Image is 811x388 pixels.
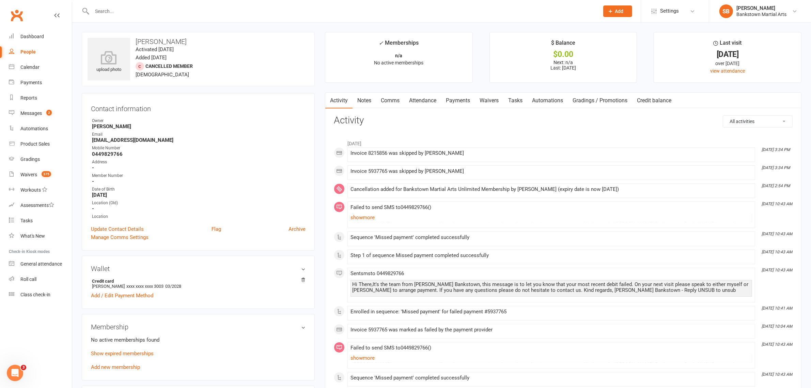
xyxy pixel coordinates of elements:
[350,327,752,333] div: Invoice 5937765 was marked as failed by the payment provider
[350,309,752,315] div: Enrolled in sequence: 'Missed payment' for failed payment #5937765
[9,136,72,152] a: Product Sales
[352,282,750,293] div: Hi There,It's the team from [PERSON_NAME] Bankstown, this message is to let you know that your mo...
[9,182,72,198] a: Workouts
[527,93,568,108] a: Automations
[20,261,62,267] div: General attendance
[92,213,306,220] div: Location
[91,323,306,331] h3: Membership
[165,284,181,289] span: 03/2028
[92,192,306,198] strong: [DATE]
[288,225,306,233] a: Archive
[92,159,306,165] div: Address
[9,256,72,272] a: General attendance kiosk mode
[9,228,72,244] a: What's New
[145,63,193,69] span: Cancelled member
[212,225,221,233] a: Flag
[9,44,72,60] a: People
[615,9,624,14] span: Add
[20,172,37,177] div: Waivers
[92,118,306,124] div: Owner
[46,110,52,116] span: 2
[92,173,306,179] div: Member Number
[376,93,404,108] a: Comms
[91,233,149,241] a: Manage Comms Settings
[660,51,795,58] div: [DATE]
[92,145,306,151] div: Mobile Number
[503,93,527,108] a: Tasks
[395,53,403,58] strong: n/a
[92,151,306,157] strong: 0449829766
[92,200,306,206] div: Location (Old)
[92,206,306,212] strong: -
[736,11,786,17] div: Bankstown Martial Arts
[9,272,72,287] a: Roll call
[91,225,144,233] a: Update Contact Details
[350,353,752,363] a: show more
[20,64,40,70] div: Calendar
[334,115,793,126] h3: Activity
[350,168,752,174] div: Invoice 5937765 was skipped by [PERSON_NAME]
[20,292,50,297] div: Class check-in
[88,38,309,45] h3: [PERSON_NAME]
[353,93,376,108] a: Notes
[710,68,745,74] a: view attendance
[379,39,419,51] div: Memberships
[762,324,792,329] i: [DATE] 10:04 AM
[762,342,792,347] i: [DATE] 10:43 AM
[350,186,752,192] div: Cancellation added for Bankstown Martial Arts Unlimited Membership by [PERSON_NAME] (expiry date ...
[20,277,36,282] div: Roll call
[350,204,752,222] span: Failed to send SMS to 0449829766 ( )
[90,6,594,16] input: Search...
[20,34,44,39] div: Dashboard
[9,60,72,75] a: Calendar
[9,29,72,44] a: Dashboard
[762,306,792,311] i: [DATE] 10:41 AM
[714,39,742,51] div: Last visit
[91,278,306,290] li: [PERSON_NAME]
[88,51,130,73] div: upload photo
[9,121,72,136] a: Automations
[736,5,786,11] div: [PERSON_NAME]
[374,60,424,65] span: No active memberships
[350,235,752,240] div: Sequence 'Missed payment' completed successfully
[762,183,790,188] i: [DATE] 2:54 PM
[568,93,632,108] a: Gradings / Promotions
[42,171,51,177] span: 375
[91,265,306,272] h3: Wallet
[92,165,306,171] strong: -
[20,187,41,193] div: Workouts
[136,55,167,61] time: Added [DATE]
[91,102,306,113] h3: Contact information
[9,90,72,106] a: Reports
[9,213,72,228] a: Tasks
[136,46,174,53] time: Activated [DATE]
[21,365,26,370] span: 3
[350,253,752,258] div: Step 1 of sequence Missed payment completed successfully
[762,232,792,236] i: [DATE] 10:43 AM
[496,60,631,71] p: Next: n/a Last: [DATE]
[20,80,42,85] div: Payments
[91,336,306,344] p: No active memberships found
[9,287,72,302] a: Class kiosk mode
[9,167,72,182] a: Waivers 375
[20,218,33,223] div: Tasks
[92,186,306,193] div: Date of Birth
[9,106,72,121] a: Messages 2
[9,198,72,213] a: Assessments
[20,110,42,116] div: Messages
[92,279,302,284] strong: Credit card
[92,123,306,130] strong: [PERSON_NAME]
[20,141,50,147] div: Product Sales
[551,39,575,51] div: $ Balance
[603,5,632,17] button: Add
[719,4,733,18] div: SB
[91,350,154,357] a: Show expired memberships
[441,93,475,108] a: Payments
[9,152,72,167] a: Gradings
[762,268,792,272] i: [DATE] 10:43 AM
[20,156,40,162] div: Gradings
[475,93,503,108] a: Waivers
[20,203,54,208] div: Assessments
[660,3,679,19] span: Settings
[632,93,676,108] a: Credit balance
